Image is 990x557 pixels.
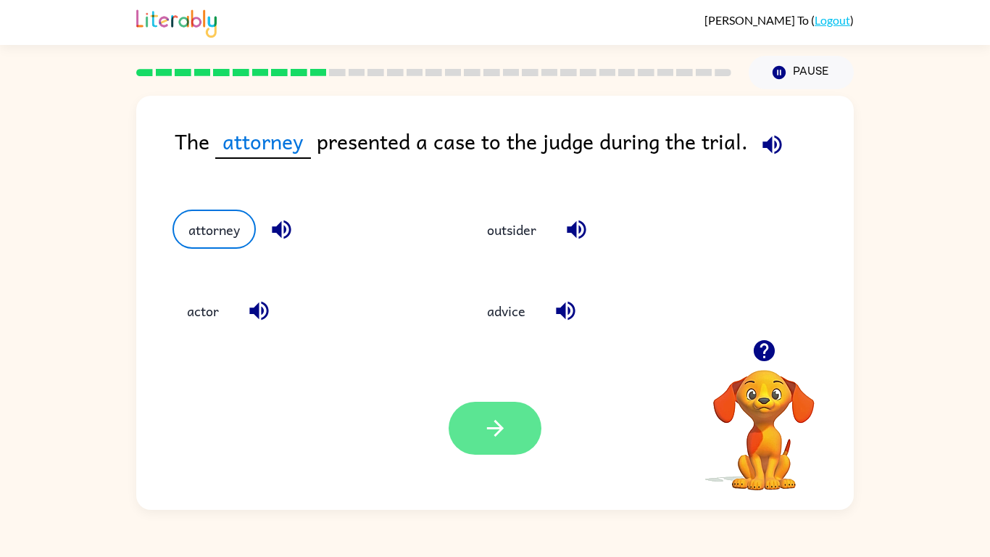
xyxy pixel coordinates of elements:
button: actor [172,292,233,331]
button: advice [473,292,540,331]
button: outsider [473,210,551,249]
span: attorney [215,125,311,159]
video: Your browser must support playing .mp4 files to use Literably. Please try using another browser. [691,347,836,492]
div: The presented a case to the judge during the trial. [175,125,854,181]
div: ( ) [704,13,854,27]
img: Literably [136,6,217,38]
button: attorney [172,210,256,249]
button: Pause [749,56,854,89]
a: Logout [815,13,850,27]
span: [PERSON_NAME] To [704,13,811,27]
